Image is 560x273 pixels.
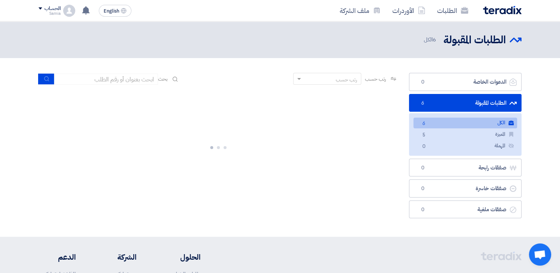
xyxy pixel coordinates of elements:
span: 0 [419,143,428,151]
a: الأوردرات [386,2,431,19]
li: الشركة [98,252,137,263]
span: الكل [423,36,437,44]
a: المميزة [413,129,517,140]
img: profile_test.png [63,5,75,17]
a: Open chat [529,243,551,266]
span: 6 [419,120,428,128]
a: الطلبات المقبولة6 [409,94,522,112]
a: الطلبات [431,2,474,19]
span: 0 [418,78,427,86]
div: رتب حسب [336,76,357,84]
button: English [99,5,131,17]
img: Teradix logo [483,6,522,14]
span: 0 [418,164,427,172]
span: 5 [419,131,428,139]
div: Samia [38,11,60,16]
a: صفقات خاسرة0 [409,179,522,198]
span: 6 [418,100,427,107]
a: الدعوات الخاصة0 [409,73,522,91]
span: رتب حسب [365,75,386,83]
li: الدعم [38,252,76,263]
a: الكل [413,118,517,128]
h2: الطلبات المقبولة [443,33,506,47]
a: صفقات ملغية0 [409,200,522,219]
span: 0 [418,206,427,213]
li: الحلول [159,252,201,263]
div: الحساب [44,6,60,12]
a: المهملة [413,141,517,151]
a: صفقات رابحة0 [409,159,522,177]
span: English [104,9,119,14]
span: 0 [418,185,427,192]
span: بحث [158,75,168,83]
input: ابحث بعنوان أو رقم الطلب [54,74,158,85]
span: 6 [433,36,436,44]
a: ملف الشركة [334,2,386,19]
